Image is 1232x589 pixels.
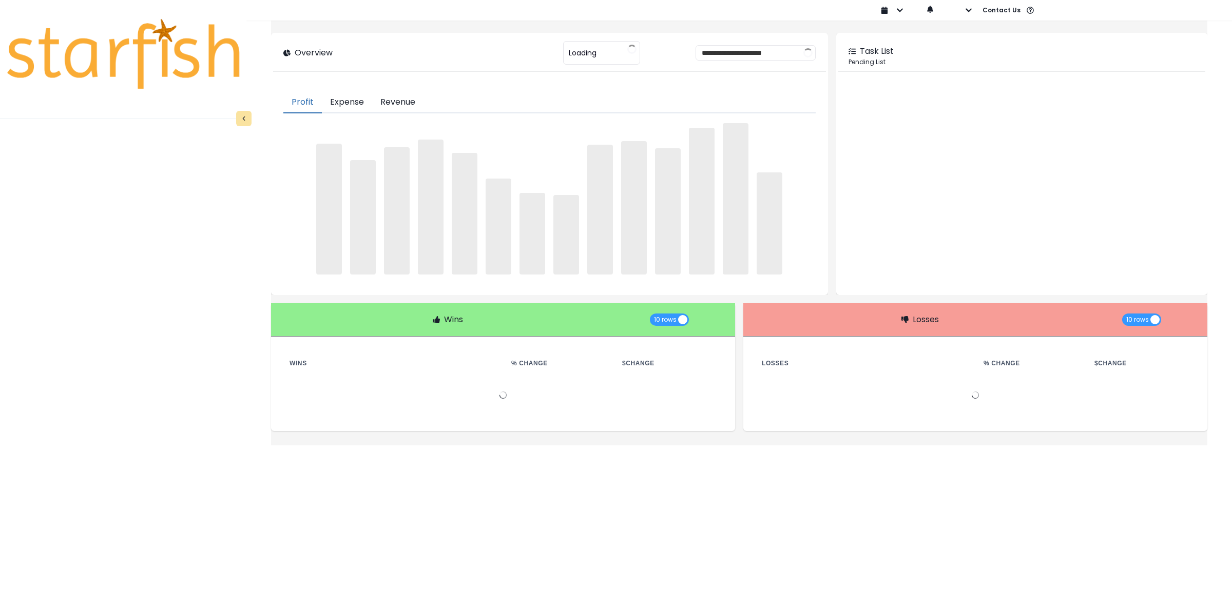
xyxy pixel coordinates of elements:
[486,179,511,274] span: ‌
[316,144,342,274] span: ‌
[689,128,715,274] span: ‌
[860,45,894,57] p: Task List
[655,148,681,274] span: ‌
[444,313,463,326] p: Wins
[587,145,613,274] span: ‌
[283,92,322,113] button: Profit
[503,357,614,369] th: % Change
[350,160,376,274] span: ‌
[372,92,423,113] button: Revenue
[418,140,444,274] span: ‌
[322,92,372,113] button: Expense
[569,42,596,64] span: Loading
[621,141,647,274] span: ‌
[281,357,503,369] th: Wins
[913,313,939,326] p: Losses
[723,123,748,274] span: ‌
[614,357,725,369] th: $ Change
[452,153,477,274] span: ‌
[1126,313,1149,326] span: 10 rows
[1086,357,1197,369] th: $ Change
[975,357,1086,369] th: % Change
[553,195,579,274] span: ‌
[519,193,545,274] span: ‌
[757,172,782,274] span: ‌
[849,57,1195,67] p: Pending List
[754,357,975,369] th: Losses
[295,47,333,59] p: Overview
[384,147,410,274] span: ‌
[654,313,677,326] span: 10 rows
